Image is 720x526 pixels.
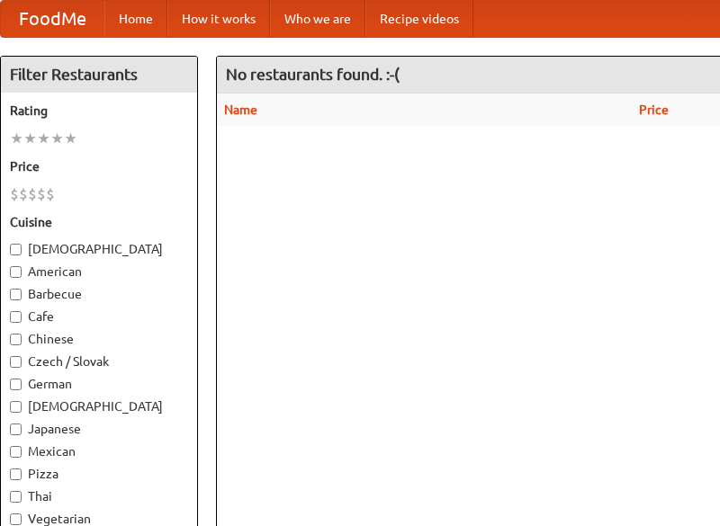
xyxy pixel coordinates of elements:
input: Chinese [10,334,22,345]
label: Thai [10,487,188,505]
input: German [10,379,22,390]
label: Cafe [10,308,188,325]
label: Japanese [10,420,188,438]
a: Who we are [270,1,365,37]
input: [DEMOGRAPHIC_DATA] [10,244,22,255]
li: ★ [50,129,64,148]
li: ★ [10,129,23,148]
input: Barbecue [10,289,22,300]
a: How it works [167,1,270,37]
li: ★ [37,129,50,148]
li: $ [28,184,37,204]
li: $ [10,184,19,204]
a: FoodMe [1,1,104,37]
label: German [10,375,188,393]
li: ★ [23,129,37,148]
label: Barbecue [10,285,188,303]
h5: Cuisine [10,213,188,231]
input: Vegetarian [10,513,22,525]
a: Recipe videos [365,1,473,37]
input: Mexican [10,446,22,458]
li: $ [37,184,46,204]
h5: Rating [10,102,188,120]
input: Pizza [10,468,22,480]
label: [DEMOGRAPHIC_DATA] [10,397,188,415]
input: American [10,266,22,278]
a: Name [224,103,257,117]
label: Mexican [10,442,188,460]
label: Pizza [10,465,188,483]
a: Home [104,1,167,37]
input: Czech / Slovak [10,356,22,368]
li: ★ [64,129,77,148]
li: $ [19,184,28,204]
input: Cafe [10,311,22,323]
a: Price [639,103,669,117]
h5: Price [10,157,188,175]
label: Chinese [10,330,188,348]
label: American [10,263,188,281]
label: [DEMOGRAPHIC_DATA] [10,240,188,258]
input: Thai [10,491,22,503]
label: Czech / Slovak [10,352,188,370]
li: $ [46,184,55,204]
h4: Filter Restaurants [1,57,197,93]
ng-pluralize: No restaurants found. :-( [226,66,400,83]
input: [DEMOGRAPHIC_DATA] [10,401,22,413]
input: Japanese [10,423,22,435]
